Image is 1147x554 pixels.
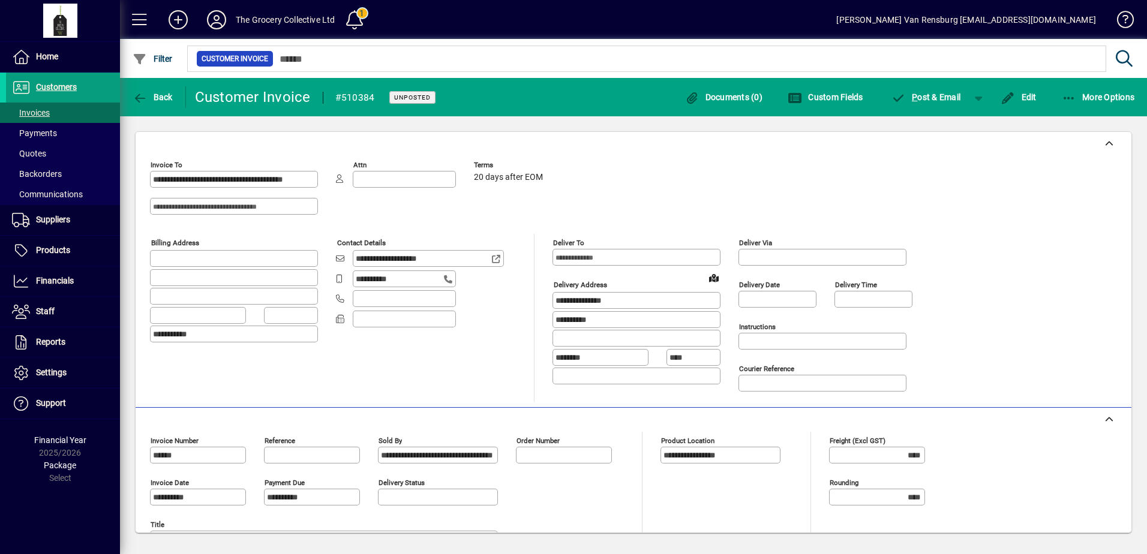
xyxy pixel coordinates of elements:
[36,337,65,347] span: Reports
[133,92,173,102] span: Back
[36,215,70,224] span: Suppliers
[197,9,236,31] button: Profile
[130,48,176,70] button: Filter
[6,205,120,235] a: Suppliers
[36,368,67,377] span: Settings
[6,42,120,72] a: Home
[6,358,120,388] a: Settings
[788,92,863,102] span: Custom Fields
[6,103,120,123] a: Invoices
[379,436,402,445] mat-label: Sold by
[1059,86,1138,108] button: More Options
[130,86,176,108] button: Back
[891,92,961,102] span: ost & Email
[394,94,431,101] span: Unposted
[12,169,62,179] span: Backorders
[998,86,1040,108] button: Edit
[151,478,189,487] mat-label: Invoice date
[36,245,70,255] span: Products
[474,161,546,169] span: Terms
[684,92,762,102] span: Documents (0)
[353,161,367,169] mat-label: Attn
[335,88,375,107] div: #510384
[553,239,584,247] mat-label: Deliver To
[517,436,560,445] mat-label: Order number
[6,143,120,164] a: Quotes
[36,276,74,285] span: Financials
[202,53,268,65] span: Customer Invoice
[1001,92,1037,102] span: Edit
[6,164,120,184] a: Backorders
[1108,2,1132,41] a: Knowledge Base
[6,184,120,204] a: Communications
[704,268,723,287] a: View on map
[44,460,76,470] span: Package
[36,52,58,61] span: Home
[12,149,46,158] span: Quotes
[785,86,866,108] button: Custom Fields
[6,327,120,357] a: Reports
[1062,92,1135,102] span: More Options
[120,86,186,108] app-page-header-button: Back
[835,281,877,289] mat-label: Delivery time
[6,297,120,327] a: Staff
[36,82,77,92] span: Customers
[836,10,1096,29] div: [PERSON_NAME] Van Rensburg [EMAIL_ADDRESS][DOMAIN_NAME]
[739,239,772,247] mat-label: Deliver via
[739,281,780,289] mat-label: Delivery date
[912,92,917,102] span: P
[151,436,199,445] mat-label: Invoice number
[265,478,305,487] mat-label: Payment due
[6,236,120,266] a: Products
[36,306,55,316] span: Staff
[6,389,120,418] a: Support
[195,88,311,107] div: Customer Invoice
[6,266,120,296] a: Financials
[12,189,83,199] span: Communications
[12,108,50,118] span: Invoices
[36,398,66,408] span: Support
[265,436,295,445] mat-label: Reference
[151,520,164,529] mat-label: Title
[236,10,335,29] div: The Grocery Collective Ltd
[885,86,967,108] button: Post & Email
[830,436,885,445] mat-label: Freight (excl GST)
[34,435,86,445] span: Financial Year
[830,478,858,487] mat-label: Rounding
[681,86,765,108] button: Documents (0)
[739,365,794,373] mat-label: Courier Reference
[739,323,776,331] mat-label: Instructions
[159,9,197,31] button: Add
[12,128,57,138] span: Payments
[6,123,120,143] a: Payments
[661,436,714,445] mat-label: Product location
[151,161,182,169] mat-label: Invoice To
[133,54,173,64] span: Filter
[379,478,425,487] mat-label: Delivery status
[474,173,543,182] span: 20 days after EOM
